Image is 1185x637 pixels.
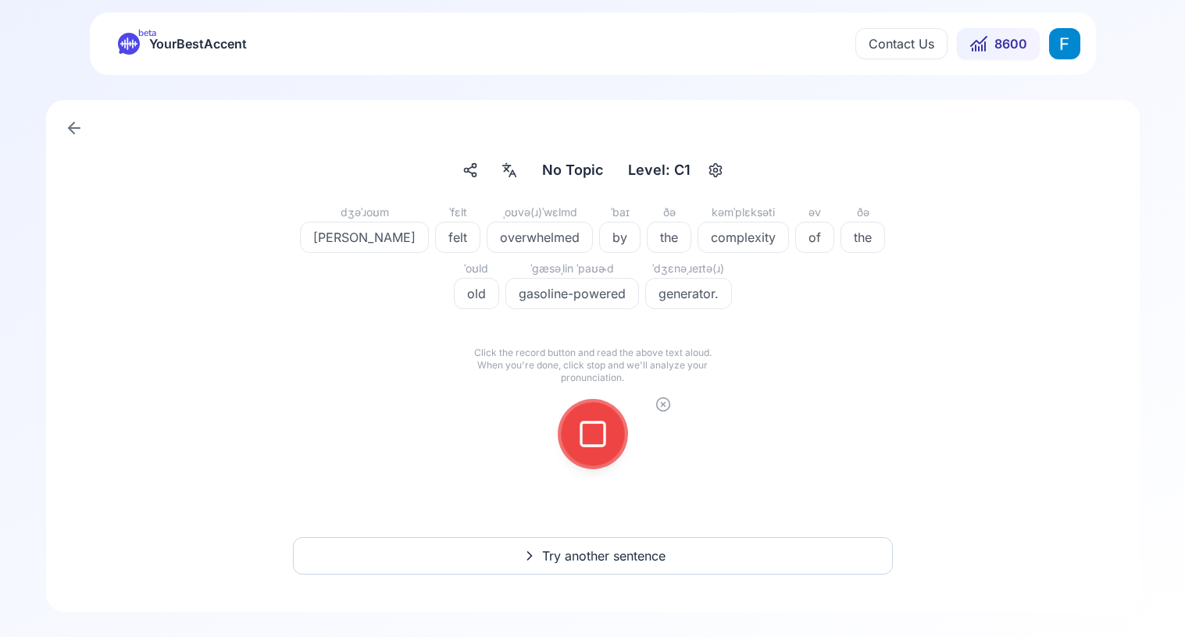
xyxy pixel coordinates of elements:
span: 8600 [994,34,1027,53]
span: overwhelmed [487,228,592,247]
span: old [455,284,498,303]
button: gasoline-powered [505,278,639,309]
span: generator. [646,284,731,303]
span: beta [138,27,156,39]
button: Level: C1 [622,156,728,184]
button: Try another sentence [293,537,893,575]
div: ˈoʊld [454,259,499,278]
span: No Topic [542,159,603,181]
button: Contact Us [855,28,948,59]
div: ˈfɛlt [435,203,480,222]
img: FB [1049,28,1080,59]
button: felt [435,222,480,253]
button: overwhelmed [487,222,593,253]
button: by [599,222,641,253]
span: the [841,228,884,247]
button: the [841,222,885,253]
span: felt [436,228,480,247]
div: ˈɡæsəˌlin ˈpaʊɚd [505,259,639,278]
div: Level: C1 [622,156,697,184]
div: ðə [841,203,885,222]
span: by [600,228,640,247]
a: betaYourBestAccent [105,33,259,55]
button: old [454,278,499,309]
button: generator. [645,278,732,309]
span: YourBestAccent [149,33,247,55]
p: Click the record button and read the above text aloud. When you're done, click stop and we'll ana... [468,347,718,384]
div: kəmˈplɛksəti [698,203,789,222]
button: [PERSON_NAME] [300,222,429,253]
button: complexity [698,222,789,253]
div: ðə [647,203,691,222]
span: [PERSON_NAME] [301,228,428,247]
span: complexity [698,228,788,247]
div: ˌoʊvə(ɹ)ˈwɛlmd [487,203,593,222]
span: gasoline-powered [506,284,638,303]
div: ˈdʒɛnəˌɹeɪtə(ɹ) [645,259,732,278]
span: of [796,228,833,247]
button: 8600 [957,28,1040,59]
div: dʒəˈɹoʊm [300,203,429,222]
div: əv [795,203,834,222]
button: of [795,222,834,253]
div: ˈbaɪ [599,203,641,222]
span: the [648,228,691,247]
button: the [647,222,691,253]
span: Try another sentence [542,546,666,565]
button: No Topic [536,156,609,184]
